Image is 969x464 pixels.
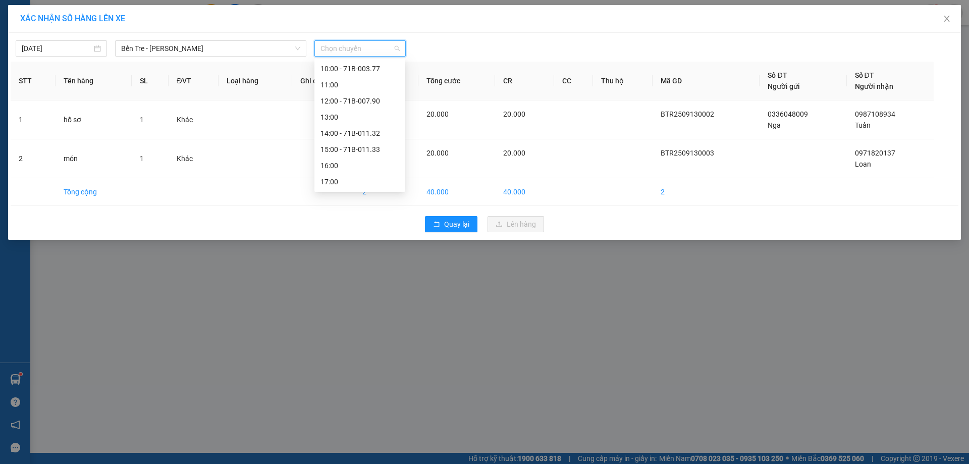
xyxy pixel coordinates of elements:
[169,139,218,178] td: Khác
[56,62,132,100] th: Tên hàng
[354,178,419,206] td: 2
[503,149,525,157] span: 20.000
[20,14,125,23] span: XÁC NHẬN SỐ HÀNG LÊN XE
[943,15,951,23] span: close
[661,149,714,157] span: BTR2509130003
[140,154,144,163] span: 1
[140,116,144,124] span: 1
[219,62,292,100] th: Loại hàng
[503,110,525,118] span: 20.000
[418,62,495,100] th: Tổng cước
[295,45,301,51] span: down
[653,178,760,206] td: 2
[855,121,871,129] span: Tuấn
[653,62,760,100] th: Mã GD
[11,100,56,139] td: 1
[169,100,218,139] td: Khác
[495,178,554,206] td: 40.000
[425,216,477,232] button: rollbackQuay lại
[661,110,714,118] span: BTR2509130002
[169,62,218,100] th: ĐVT
[320,112,399,123] div: 13:00
[22,43,92,54] input: 13/09/2025
[56,100,132,139] td: hồ sơ
[488,216,544,232] button: uploadLên hàng
[495,62,554,100] th: CR
[855,110,895,118] span: 0987108934
[426,110,449,118] span: 20.000
[132,62,169,100] th: SL
[855,149,895,157] span: 0971820137
[320,79,399,90] div: 11:00
[320,95,399,107] div: 12:00 - 71B-007.90
[444,219,469,230] span: Quay lại
[56,139,132,178] td: món
[320,128,399,139] div: 14:00 - 71B-011.32
[56,178,132,206] td: Tổng cộng
[768,110,808,118] span: 0336048009
[768,71,787,79] span: Số ĐT
[320,160,399,171] div: 16:00
[554,62,593,100] th: CC
[11,139,56,178] td: 2
[855,71,874,79] span: Số ĐT
[11,62,56,100] th: STT
[855,82,893,90] span: Người nhận
[418,178,495,206] td: 40.000
[320,41,400,56] span: Chọn chuyến
[855,160,871,168] span: Loan
[121,41,300,56] span: Bến Tre - Hồ Chí Minh
[933,5,961,33] button: Close
[292,62,354,100] th: Ghi chú
[426,149,449,157] span: 20.000
[593,62,653,100] th: Thu hộ
[320,176,399,187] div: 17:00
[320,144,399,155] div: 15:00 - 71B-011.33
[433,221,440,229] span: rollback
[768,121,781,129] span: Nga
[320,63,399,74] div: 10:00 - 71B-003.77
[768,82,800,90] span: Người gửi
